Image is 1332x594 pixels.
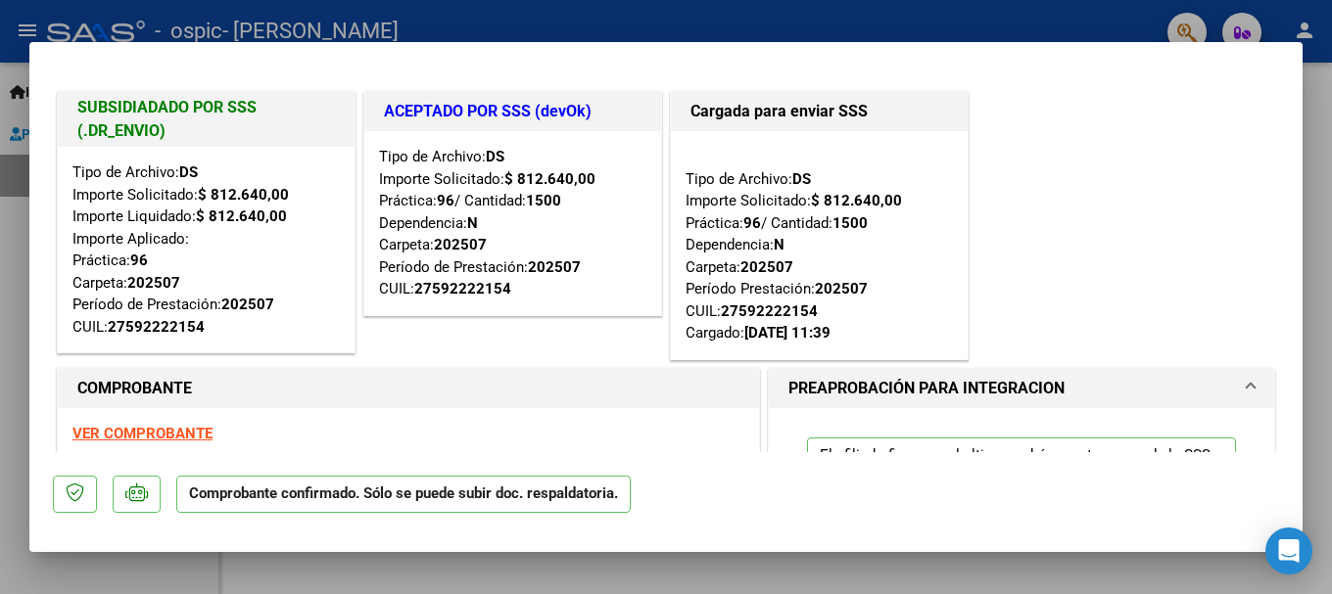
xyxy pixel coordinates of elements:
[721,300,818,323] div: 27592222154
[198,186,289,204] strong: $ 812.640,00
[686,146,953,344] div: Tipo de Archivo: Importe Solicitado: Práctica: / Cantidad: Dependencia: Carpeta: Período Prestaci...
[744,324,831,342] strong: [DATE] 11:39
[504,170,595,188] strong: $ 812.640,00
[690,100,948,123] h1: Cargada para enviar SSS
[467,214,478,232] strong: N
[740,258,793,276] strong: 202507
[72,425,213,442] a: VER COMPROBANTE
[434,236,487,253] strong: 202507
[72,161,340,338] div: Tipo de Archivo: Importe Solicitado: Importe Liquidado: Importe Aplicado: Práctica: Carpeta: Perí...
[77,96,335,143] h1: SUBSIDIADADO POR SSS (.DR_ENVIO)
[127,274,180,292] strong: 202507
[221,296,274,313] strong: 202507
[130,251,148,269] strong: 96
[528,258,581,276] strong: 202507
[743,214,761,232] strong: 96
[792,170,811,188] strong: DS
[196,207,287,225] strong: $ 812.640,00
[414,278,511,300] div: 27592222154
[77,379,192,397] strong: COMPROBANTE
[526,192,561,209] strong: 1500
[811,192,902,209] strong: $ 812.640,00
[108,316,205,339] div: 27592222154
[815,280,868,297] strong: 202507
[384,100,642,123] h1: ACEPTADO POR SSS (devOk)
[807,437,1236,511] p: El afiliado figura en el ultimo padrón que tenemos de la SSS de
[486,148,504,165] strong: DS
[437,192,454,209] strong: 96
[774,236,785,253] strong: N
[832,214,868,232] strong: 1500
[176,476,631,514] p: Comprobante confirmado. Sólo se puede subir doc. respaldatoria.
[379,146,646,300] div: Tipo de Archivo: Importe Solicitado: Práctica: / Cantidad: Dependencia: Carpeta: Período de Prest...
[1265,527,1312,574] div: Open Intercom Messenger
[788,377,1065,400] h1: PREAPROBACIÓN PARA INTEGRACION
[769,369,1274,408] mat-expansion-panel-header: PREAPROBACIÓN PARA INTEGRACION
[179,163,198,181] strong: DS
